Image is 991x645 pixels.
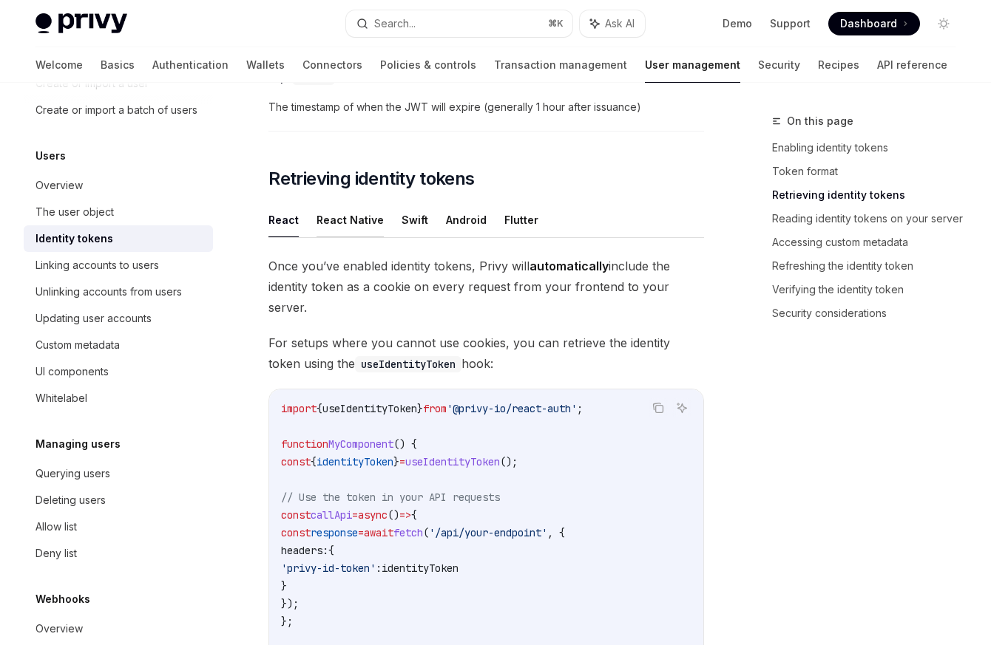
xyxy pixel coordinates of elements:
[281,455,311,468] span: const
[317,455,393,468] span: identityToken
[281,597,299,610] span: });
[772,136,967,160] a: Enabling identity tokens
[605,16,635,31] span: Ask AI
[35,310,152,327] div: Updating user accounts
[772,254,967,278] a: Refreshing the identity token
[24,279,213,305] a: Unlinking accounts from users
[35,256,159,274] div: Linking accounts to users
[580,10,645,37] button: Ask AI
[393,526,423,539] span: fetch
[35,620,83,638] div: Overview
[358,526,364,539] span: =
[24,199,213,225] a: The user object
[547,526,565,539] span: , {
[281,579,287,593] span: }
[380,47,476,83] a: Policies & controls
[417,402,423,415] span: }
[723,16,752,31] a: Demo
[500,455,518,468] span: ();
[402,202,428,237] button: Swift
[423,526,429,539] span: (
[24,385,213,412] a: Whitelabel
[35,465,110,482] div: Querying users
[376,562,382,575] span: :
[35,101,197,119] div: Create or import a batch of users
[101,47,135,83] a: Basics
[672,398,691,417] button: Ask AI
[649,398,668,417] button: Copy the contents from the code block
[311,526,358,539] span: response
[35,518,77,536] div: Allow list
[504,202,538,237] button: Flutter
[24,252,213,279] a: Linking accounts to users
[35,435,121,453] h5: Managing users
[405,455,500,468] span: useIdentityToken
[399,508,411,522] span: =>
[388,508,399,522] span: ()
[328,544,334,557] span: {
[770,16,811,31] a: Support
[877,47,947,83] a: API reference
[429,526,547,539] span: '/api/your-endpoint'
[35,491,106,509] div: Deleting users
[577,402,583,415] span: ;
[35,230,113,248] div: Identity tokens
[268,256,704,318] span: Once you’ve enabled identity tokens, Privy will include the identity token as a cookie on every r...
[24,513,213,540] a: Allow list
[311,508,352,522] span: callApi
[302,47,362,83] a: Connectors
[24,358,213,385] a: UI components
[423,402,447,415] span: from
[311,455,317,468] span: {
[281,562,376,575] span: 'privy-id-token'
[35,336,120,354] div: Custom metadata
[24,332,213,358] a: Custom metadata
[24,487,213,513] a: Deleting users
[268,98,704,116] span: The timestamp of when the JWT will expire (generally 1 hour after issuance)
[364,526,393,539] span: await
[35,545,77,562] div: Deny list
[35,389,87,407] div: Whitelabel
[35,203,114,221] div: The user object
[268,202,299,237] button: React
[24,460,213,487] a: Querying users
[268,332,704,374] span: For setups where you cannot use cookies, you can retrieve the identity token using the hook:
[35,363,109,380] div: UI components
[645,47,740,83] a: User management
[772,231,967,254] a: Accessing custom metadata
[530,259,609,273] strong: automatically
[772,160,967,183] a: Token format
[35,283,182,301] div: Unlinking accounts from users
[447,402,577,415] span: '@privy-io/react-auth'
[772,278,967,301] a: Verifying the identity token
[355,356,461,372] code: useIdentityToken
[24,540,213,567] a: Deny list
[35,147,66,165] h5: Users
[35,47,83,83] a: Welcome
[281,402,317,415] span: import
[393,455,399,468] span: }
[382,562,459,575] span: identityToken
[328,437,393,451] span: MyComponent
[268,167,474,191] span: Retrieving identity tokens
[828,12,920,35] a: Dashboard
[494,47,627,83] a: Transaction management
[24,97,213,123] a: Create or import a batch of users
[818,47,859,83] a: Recipes
[358,508,388,522] span: async
[772,207,967,231] a: Reading identity tokens on your server
[758,47,800,83] a: Security
[840,16,897,31] span: Dashboard
[317,402,322,415] span: {
[352,508,358,522] span: =
[152,47,229,83] a: Authentication
[281,544,328,557] span: headers:
[24,305,213,332] a: Updating user accounts
[346,10,572,37] button: Search...⌘K
[446,202,487,237] button: Android
[246,47,285,83] a: Wallets
[35,590,90,608] h5: Webhooks
[281,491,500,504] span: // Use the token in your API requests
[787,112,853,130] span: On this page
[932,12,956,35] button: Toggle dark mode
